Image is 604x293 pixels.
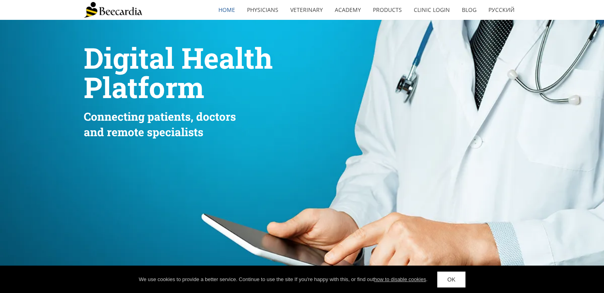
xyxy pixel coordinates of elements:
[84,125,203,139] span: and remote specialists
[408,1,456,19] a: Clinic Login
[437,272,465,287] a: OK
[139,276,427,283] div: We use cookies to provide a better service. Continue to use the site If you're happy with this, o...
[482,1,521,19] a: Русский
[84,109,236,124] span: Connecting patients, doctors
[284,1,329,19] a: Veterinary
[374,276,426,282] a: how to disable cookies
[84,68,204,106] span: Platform
[84,39,273,77] span: Digital Health
[84,2,142,18] img: Beecardia
[329,1,367,19] a: Academy
[241,1,284,19] a: Physicians
[456,1,482,19] a: Blog
[212,1,241,19] a: home
[367,1,408,19] a: Products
